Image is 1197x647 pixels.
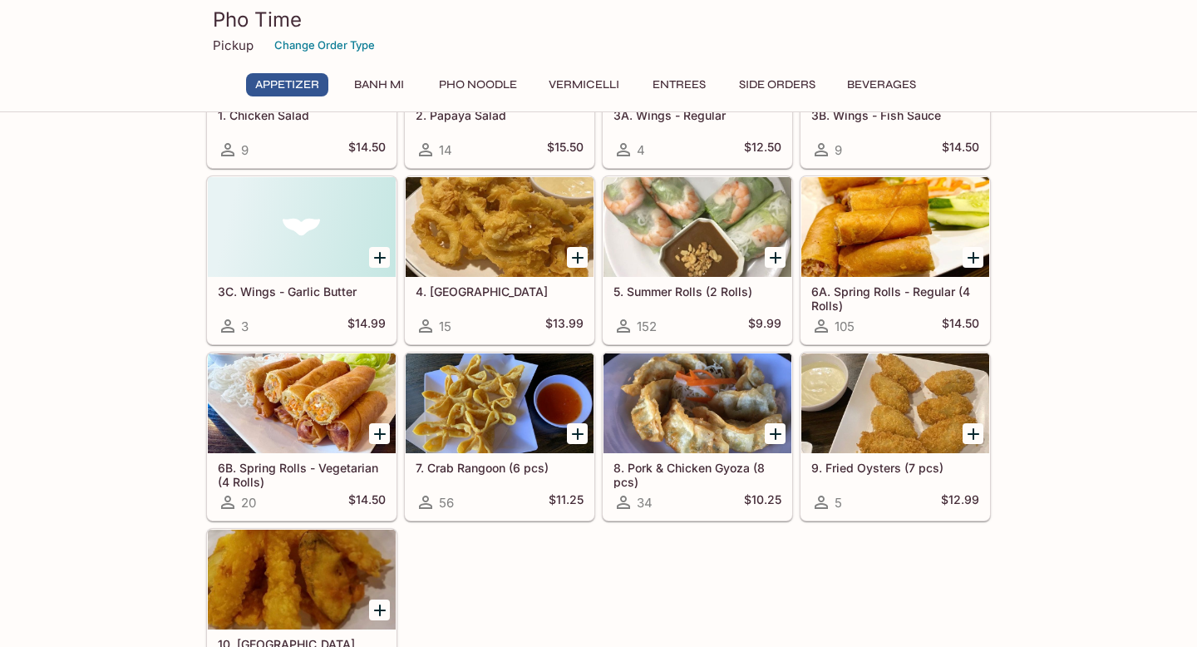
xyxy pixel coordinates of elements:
[835,319,855,334] span: 105
[218,461,386,488] h5: 6B. Spring Rolls - Vegetarian (4 Rolls)
[208,530,396,630] div: 10. Tempura
[748,316,781,336] h5: $9.99
[637,142,645,158] span: 4
[369,247,390,268] button: Add 3C. Wings - Garlic Butter
[567,247,588,268] button: Add 4. Calamari
[800,353,990,521] a: 9. Fried Oysters (7 pcs)5$12.99
[642,73,717,96] button: Entrees
[241,142,249,158] span: 9
[213,7,984,32] h3: Pho Time
[218,284,386,299] h5: 3C. Wings - Garlic Butter
[207,176,397,344] a: 3C. Wings - Garlic Butter3$14.99
[547,140,584,160] h5: $15.50
[637,495,653,511] span: 34
[835,495,842,511] span: 5
[208,353,396,453] div: 6B. Spring Rolls - Vegetarian (4 Rolls)
[439,319,451,334] span: 15
[765,247,786,268] button: Add 5. Summer Rolls (2 Rolls)
[835,142,842,158] span: 9
[267,32,382,58] button: Change Order Type
[218,108,386,122] h5: 1. Chicken Salad
[613,108,781,122] h5: 3A. Wings - Regular
[406,353,594,453] div: 7. Crab Rangoon (6 pcs)
[207,353,397,521] a: 6B. Spring Rolls - Vegetarian (4 Rolls)20$14.50
[603,353,791,453] div: 8. Pork & Chicken Gyoza (8 pcs)
[347,316,386,336] h5: $14.99
[744,492,781,512] h5: $10.25
[811,108,979,122] h5: 3B. Wings - Fish Sauce
[416,284,584,299] h5: 4. [GEOGRAPHIC_DATA]
[942,316,979,336] h5: $14.50
[416,108,584,122] h5: 2. Papaya Salad
[941,492,979,512] h5: $12.99
[963,423,983,444] button: Add 9. Fried Oysters (7 pcs)
[801,177,989,277] div: 6A. Spring Rolls - Regular (4 Rolls)
[439,142,452,158] span: 14
[406,177,594,277] div: 4. Calamari
[545,316,584,336] h5: $13.99
[613,461,781,488] h5: 8. Pork & Chicken Gyoza (8 pcs)
[838,73,925,96] button: Beverages
[613,284,781,299] h5: 5. Summer Rolls (2 Rolls)
[730,73,825,96] button: Side Orders
[369,600,390,620] button: Add 10. Tempura
[405,176,594,344] a: 4. [GEOGRAPHIC_DATA]15$13.99
[416,461,584,475] h5: 7. Crab Rangoon (6 pcs)
[811,284,979,312] h5: 6A. Spring Rolls - Regular (4 Rolls)
[342,73,416,96] button: Banh Mi
[246,73,328,96] button: Appetizer
[369,423,390,444] button: Add 6B. Spring Rolls - Vegetarian (4 Rolls)
[603,177,791,277] div: 5. Summer Rolls (2 Rolls)
[801,353,989,453] div: 9. Fried Oysters (7 pcs)
[213,37,254,53] p: Pickup
[539,73,628,96] button: Vermicelli
[800,176,990,344] a: 6A. Spring Rolls - Regular (4 Rolls)105$14.50
[765,423,786,444] button: Add 8. Pork & Chicken Gyoza (8 pcs)
[603,353,792,521] a: 8. Pork & Chicken Gyoza (8 pcs)34$10.25
[637,319,657,334] span: 152
[549,492,584,512] h5: $11.25
[603,176,792,344] a: 5. Summer Rolls (2 Rolls)152$9.99
[405,353,594,521] a: 7. Crab Rangoon (6 pcs)56$11.25
[430,73,526,96] button: Pho Noodle
[208,177,396,277] div: 3C. Wings - Garlic Butter
[567,423,588,444] button: Add 7. Crab Rangoon (6 pcs)
[241,319,249,334] span: 3
[241,495,256,511] span: 20
[348,140,386,160] h5: $14.50
[963,247,983,268] button: Add 6A. Spring Rolls - Regular (4 Rolls)
[811,461,979,475] h5: 9. Fried Oysters (7 pcs)
[439,495,454,511] span: 56
[744,140,781,160] h5: $12.50
[348,492,386,512] h5: $14.50
[942,140,979,160] h5: $14.50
